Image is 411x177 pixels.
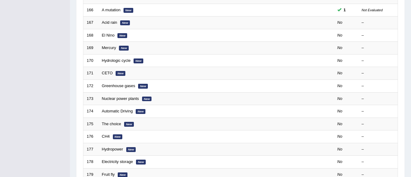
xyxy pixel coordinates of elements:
[83,16,99,29] td: 167
[362,108,395,114] div: –
[362,58,395,64] div: –
[83,54,99,67] td: 170
[337,33,343,37] em: No
[102,83,135,88] a: Greenhouse gases
[362,83,395,89] div: –
[102,147,123,151] a: Hydropower
[337,147,343,151] em: No
[120,20,130,25] em: New
[341,7,348,13] span: You can still take this question
[362,96,395,102] div: –
[337,71,343,75] em: No
[102,109,133,113] a: Automatic Driving
[102,159,133,164] a: Electricity storage
[113,134,123,139] em: New
[102,20,117,25] a: Acid rain
[362,8,383,12] small: Not Evaluated
[337,109,343,113] em: No
[102,45,116,50] a: Mercury
[83,143,99,156] td: 177
[362,121,395,127] div: –
[362,70,395,76] div: –
[83,105,99,118] td: 174
[362,134,395,140] div: –
[337,83,343,88] em: No
[83,156,99,168] td: 178
[119,46,129,51] em: New
[102,33,115,37] a: El Nino
[138,84,148,89] em: New
[83,42,99,55] td: 169
[136,160,146,165] em: New
[124,122,134,127] em: New
[337,58,343,63] em: No
[337,134,343,139] em: No
[102,8,120,12] a: A mutation
[102,122,121,126] a: The choice
[337,20,343,25] em: No
[134,58,143,63] em: New
[83,80,99,92] td: 172
[117,33,127,38] em: New
[102,96,139,101] a: Nuclear power plants
[102,58,131,63] a: Hydrologic cycle
[83,92,99,105] td: 173
[116,71,125,76] em: New
[337,172,343,177] em: No
[337,159,343,164] em: No
[337,122,343,126] em: No
[102,172,115,177] a: Fruit fly
[136,109,145,114] em: New
[362,147,395,152] div: –
[83,4,99,16] td: 166
[83,67,99,80] td: 171
[102,71,113,75] a: CETO
[126,147,136,152] em: New
[362,33,395,38] div: –
[142,97,152,101] em: New
[362,45,395,51] div: –
[124,8,133,13] em: New
[337,96,343,101] em: No
[83,130,99,143] td: 176
[83,29,99,42] td: 168
[102,134,110,139] a: CH4
[337,45,343,50] em: No
[362,159,395,165] div: –
[83,118,99,130] td: 175
[362,20,395,26] div: –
